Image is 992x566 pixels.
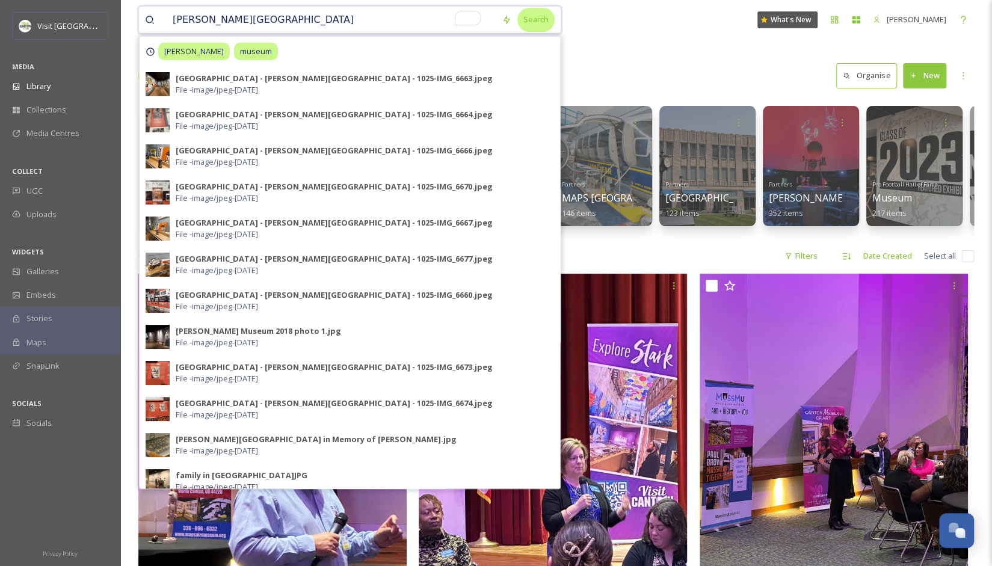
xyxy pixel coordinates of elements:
span: File - image/jpeg - [DATE] [176,84,258,96]
span: Partners [769,180,792,188]
a: Privacy Policy [43,546,78,560]
span: Embeds [26,289,56,301]
a: Partners[PERSON_NAME][GEOGRAPHIC_DATA]352 items [769,177,943,218]
button: Open Chat [939,513,974,548]
span: File - image/jpeg - [DATE] [176,409,258,420]
img: e95c3bc4-fa5c-43cc-a5b5-b5e368fcb01c.jpg [146,397,170,421]
span: Visit [GEOGRAPHIC_DATA] [37,20,131,31]
span: 123 items [665,208,700,218]
span: MAPS [GEOGRAPHIC_DATA] [562,191,688,205]
img: 03720e79-71d2-4479-b5cc-1c1c260be6f4.jpg [146,72,170,96]
span: Stories [26,313,52,324]
img: 16733813-5c0a-46e9-a1c4-547be6eaf89d.jpg [146,469,170,493]
span: Library [26,81,51,92]
span: Galleries [26,266,59,277]
span: Partners [562,180,585,188]
a: [PERSON_NAME] [867,8,952,31]
span: MEDIA [12,62,34,71]
div: [GEOGRAPHIC_DATA] - [PERSON_NAME][GEOGRAPHIC_DATA] - 1025-IMG_6666.jpeg [176,145,493,156]
span: WIDGETS [12,247,44,256]
div: [GEOGRAPHIC_DATA] - [PERSON_NAME][GEOGRAPHIC_DATA] - 1025-IMG_6663.jpeg [176,73,493,84]
span: File - image/jpeg - [DATE] [176,337,258,348]
img: d969df7a-c9c9-4db8-8e70-1bc24d807685.jpg [146,361,170,385]
span: Socials [26,417,52,429]
span: Museum [872,191,912,205]
div: [GEOGRAPHIC_DATA] - [PERSON_NAME][GEOGRAPHIC_DATA] - 1025-IMG_6674.jpeg [176,398,493,409]
span: Media Centres [26,128,79,139]
span: File - image/jpeg - [DATE] [176,156,258,168]
span: Collections [26,104,66,115]
span: 217 items [872,208,907,218]
a: Pro Football Hall of FameMuseum217 items [872,177,938,218]
span: [PERSON_NAME][GEOGRAPHIC_DATA] [769,191,943,205]
img: 6beef6bc-3b7a-4a0e-bf54-76014ddcb244.jpg [146,217,170,241]
div: [GEOGRAPHIC_DATA] - [PERSON_NAME][GEOGRAPHIC_DATA] - 1025-IMG_6673.jpeg [176,361,493,373]
span: Privacy Policy [43,550,78,558]
div: Date Created [857,244,918,268]
span: Select all [924,250,956,262]
span: File - image/jpeg - [DATE] [176,192,258,204]
span: Uploads [26,209,57,220]
span: 352 items [769,208,803,218]
div: [GEOGRAPHIC_DATA] - [PERSON_NAME][GEOGRAPHIC_DATA] - 1025-IMG_6677.jpeg [176,253,493,265]
span: museum [234,43,278,60]
div: Filters [778,244,824,268]
img: download.jpeg [19,20,31,32]
span: 930 file s [138,250,167,262]
div: [GEOGRAPHIC_DATA] - [PERSON_NAME][GEOGRAPHIC_DATA] - 1025-IMG_6664.jpeg [176,109,493,120]
span: File - image/jpeg - [DATE] [176,229,258,240]
span: SnapLink [26,360,60,372]
button: Organise [836,63,897,88]
div: [GEOGRAPHIC_DATA] - [PERSON_NAME][GEOGRAPHIC_DATA] - 1025-IMG_6670.jpeg [176,181,493,192]
div: [PERSON_NAME][GEOGRAPHIC_DATA] in Memory of [PERSON_NAME].jpg [176,434,457,445]
div: family in [GEOGRAPHIC_DATA]JPG [176,470,307,481]
img: 393820a3-d687-49fe-b682-65e3159b396c.jpg [146,108,170,132]
a: What's New [757,11,818,28]
img: ee49c6b2-f64b-4742-b066-a1c29e3400b9.jpg [146,144,170,168]
span: File - image/jpeg - [DATE] [176,445,258,457]
span: 146 items [562,208,596,218]
span: File - image/jpeg - [DATE] [176,481,258,493]
span: Pro Football Hall of Fame [872,180,938,188]
div: [PERSON_NAME] Museum 2018 photo 1.jpg [176,325,341,337]
div: [GEOGRAPHIC_DATA] - [PERSON_NAME][GEOGRAPHIC_DATA] - 1025-IMG_6660.jpeg [176,289,493,301]
img: 5b994bbd-77a3-4712-b9e0-e788c84402e7.jpg [146,289,170,313]
a: PartnersMAPS [GEOGRAPHIC_DATA]146 items [562,177,688,218]
span: COLLECT [12,167,43,176]
span: SOCIALS [12,399,42,408]
span: File - image/jpeg - [DATE] [176,265,258,276]
span: [PERSON_NAME] [887,14,946,25]
div: Search [517,8,555,31]
a: Partners[GEOGRAPHIC_DATA]123 items [665,177,762,218]
span: File - image/jpeg - [DATE] [176,120,258,132]
img: c7b8147c-41b2-4766-a75a-ee792f2f2d00.jpg [146,180,170,205]
div: [GEOGRAPHIC_DATA] - [PERSON_NAME][GEOGRAPHIC_DATA] - 1025-IMG_6667.jpeg [176,217,493,229]
img: 43380fa5-917d-4e7b-89f7-e7ef34882548.jpg [146,325,170,349]
span: UGC [26,185,43,197]
img: 56745590-f688-40b8-b828-f13e3ca52751.jpg [146,433,170,457]
span: Maps [26,337,46,348]
span: Partners [665,180,689,188]
span: File - image/jpeg - [DATE] [176,373,258,384]
button: New [903,63,946,88]
span: [PERSON_NAME] [158,43,230,60]
span: File - image/jpeg - [DATE] [176,301,258,312]
input: To enrich screen reader interactions, please activate Accessibility in Grammarly extension settings [167,7,496,33]
span: [GEOGRAPHIC_DATA] [665,191,762,205]
img: 34937812-ef3c-4449-852f-8f3fe45a9947.jpg [146,253,170,277]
